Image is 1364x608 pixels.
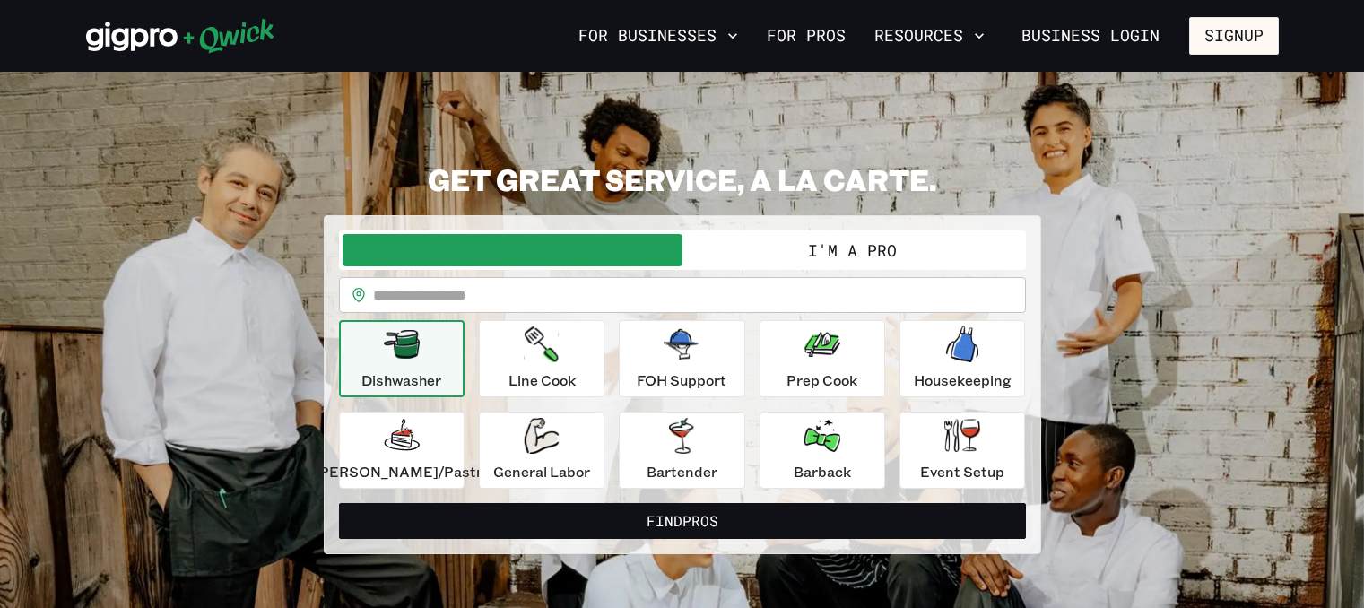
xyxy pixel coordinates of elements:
p: Line Cook [508,369,576,391]
p: General Labor [493,461,590,482]
p: FOH Support [637,369,726,391]
p: Prep Cook [786,369,857,391]
p: Dishwasher [361,369,441,391]
button: Line Cook [479,320,604,397]
button: FindPros [339,503,1026,539]
button: Resources [867,21,992,51]
button: General Labor [479,412,604,489]
button: Bartender [619,412,744,489]
button: Housekeeping [899,320,1025,397]
button: Dishwasher [339,320,465,397]
button: For Businesses [571,21,745,51]
button: FOH Support [619,320,744,397]
button: I'm a Business [343,234,682,266]
h2: GET GREAT SERVICE, A LA CARTE. [324,161,1041,197]
button: Barback [760,412,885,489]
p: Event Setup [920,461,1004,482]
p: [PERSON_NAME]/Pastry [314,461,490,482]
button: Signup [1189,17,1279,55]
a: Business Login [1006,17,1175,55]
p: Bartender [647,461,717,482]
button: Event Setup [899,412,1025,489]
button: Prep Cook [760,320,885,397]
a: For Pros [760,21,853,51]
button: I'm a Pro [682,234,1022,266]
button: [PERSON_NAME]/Pastry [339,412,465,489]
p: Barback [794,461,851,482]
p: Housekeeping [914,369,1012,391]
